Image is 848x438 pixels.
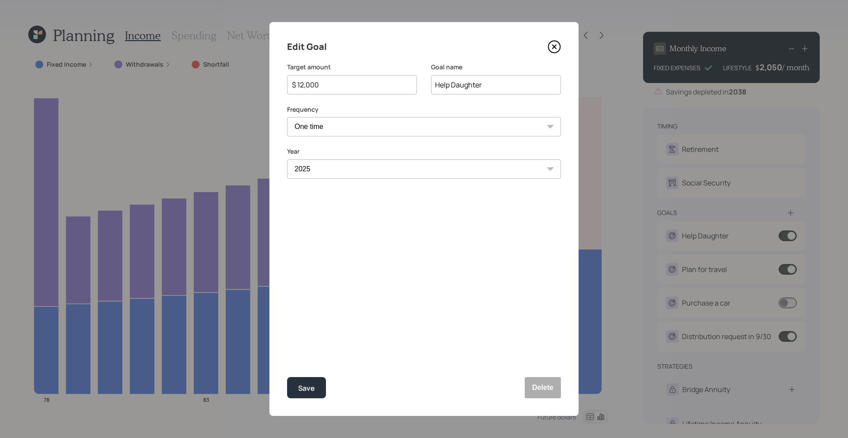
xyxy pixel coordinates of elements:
div: Save [298,382,315,394]
label: Goal name [431,63,561,72]
label: Frequency [287,105,561,114]
button: Save [287,377,326,398]
button: Delete [525,377,561,398]
label: Year [287,147,561,156]
label: Target amount [287,63,417,72]
h4: Edit Goal [287,40,327,54]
